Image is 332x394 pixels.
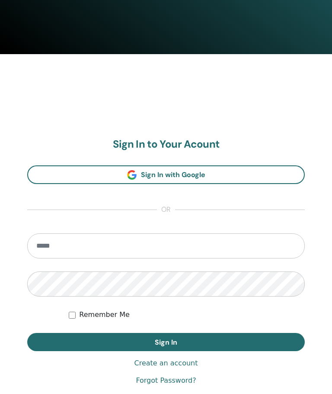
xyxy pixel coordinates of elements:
span: or [157,205,175,215]
span: Sign In with Google [141,170,205,179]
a: Forgot Password? [136,375,196,386]
div: Keep me authenticated indefinitely or until I manually logout [69,310,305,320]
button: Sign In [27,333,305,351]
a: Create an account [134,358,198,368]
a: Sign In with Google [27,165,305,184]
label: Remember Me [79,310,130,320]
span: Sign In [155,338,177,347]
h2: Sign In to Your Acount [27,138,305,151]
